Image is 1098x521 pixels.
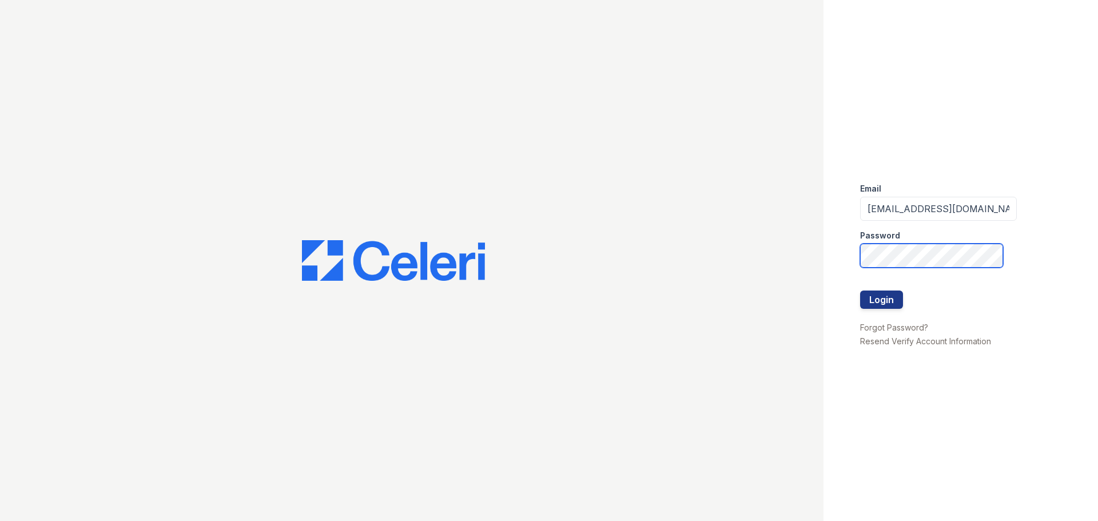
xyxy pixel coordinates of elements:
button: Login [860,291,903,309]
img: CE_Logo_Blue-a8612792a0a2168367f1c8372b55b34899dd931a85d93a1a3d3e32e68fde9ad4.png [302,240,485,281]
a: Resend Verify Account Information [860,336,991,346]
a: Forgot Password? [860,323,928,332]
label: Email [860,183,881,194]
label: Password [860,230,900,241]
